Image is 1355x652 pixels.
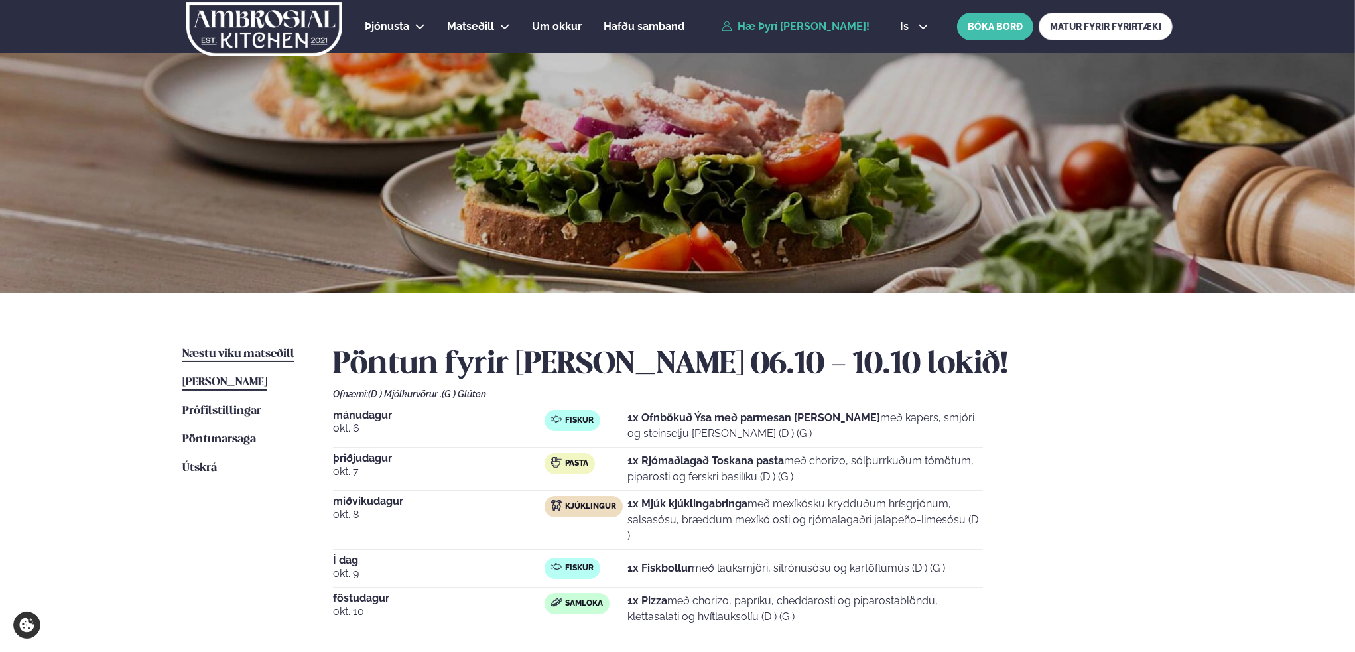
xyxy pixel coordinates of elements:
a: Pöntunarsaga [182,432,256,448]
p: með lauksmjöri, sítrónusósu og kartöflumús (D ) (G ) [627,560,945,576]
span: is [900,21,913,32]
strong: 1x Rjómaðlagað Toskana pasta [627,454,784,467]
span: (G ) Glúten [442,389,486,399]
div: Ofnæmi: [333,389,1173,399]
span: Um okkur [532,20,582,33]
p: með chorizo, sólþurrkuðum tómötum, piparosti og ferskri basilíku (D ) (G ) [627,453,983,485]
a: Um okkur [532,19,582,34]
img: chicken.svg [551,500,562,511]
strong: 1x Ofnbökuð Ýsa með parmesan [PERSON_NAME] [627,411,880,424]
span: Hafðu samband [604,20,684,33]
span: Prófílstillingar [182,405,261,417]
span: okt. 10 [333,604,545,619]
span: Næstu viku matseðill [182,348,294,359]
span: (D ) Mjólkurvörur , [368,389,442,399]
span: [PERSON_NAME] [182,377,267,388]
strong: 1x Mjúk kjúklingabringa [627,497,747,510]
span: Fiskur [565,415,594,426]
span: Samloka [565,598,603,609]
p: með chorizo, papríku, cheddarosti og piparostablöndu, klettasalati og hvítlauksolíu (D ) (G ) [627,593,983,625]
img: pasta.svg [551,457,562,468]
span: Kjúklingur [565,501,616,512]
a: Prófílstillingar [182,403,261,419]
p: með mexíkósku krydduðum hrísgrjónum, salsasósu, bræddum mexíkó osti og rjómalagaðri jalapeño-lime... [627,496,983,544]
span: miðvikudagur [333,496,545,507]
a: Þjónusta [365,19,409,34]
span: Þjónusta [365,20,409,33]
img: fish.svg [551,562,562,572]
strong: 1x Pizza [627,594,667,607]
span: Matseðill [447,20,494,33]
span: okt. 7 [333,464,545,480]
a: Hæ Þyrí [PERSON_NAME]! [722,21,870,33]
span: okt. 8 [333,507,545,523]
span: Útskrá [182,462,217,474]
span: okt. 9 [333,566,545,582]
a: Cookie settings [13,612,40,639]
button: BÓKA BORÐ [957,13,1033,40]
span: þriðjudagur [333,453,545,464]
a: Matseðill [447,19,494,34]
span: Pasta [565,458,588,469]
span: föstudagur [333,593,545,604]
a: [PERSON_NAME] [182,375,267,391]
p: með kapers, smjöri og steinselju [PERSON_NAME] (D ) (G ) [627,410,983,442]
span: Fiskur [565,563,594,574]
img: logo [185,2,344,56]
span: okt. 6 [333,421,545,436]
a: Útskrá [182,460,217,476]
span: mánudagur [333,410,545,421]
span: Í dag [333,555,545,566]
a: Næstu viku matseðill [182,346,294,362]
span: Pöntunarsaga [182,434,256,445]
a: Hafðu samband [604,19,684,34]
strong: 1x Fiskbollur [627,562,692,574]
img: fish.svg [551,414,562,424]
h2: Pöntun fyrir [PERSON_NAME] 06.10 - 10.10 lokið! [333,346,1173,383]
img: sandwich-new-16px.svg [551,598,562,607]
button: is [889,21,939,32]
a: MATUR FYRIR FYRIRTÆKI [1039,13,1173,40]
